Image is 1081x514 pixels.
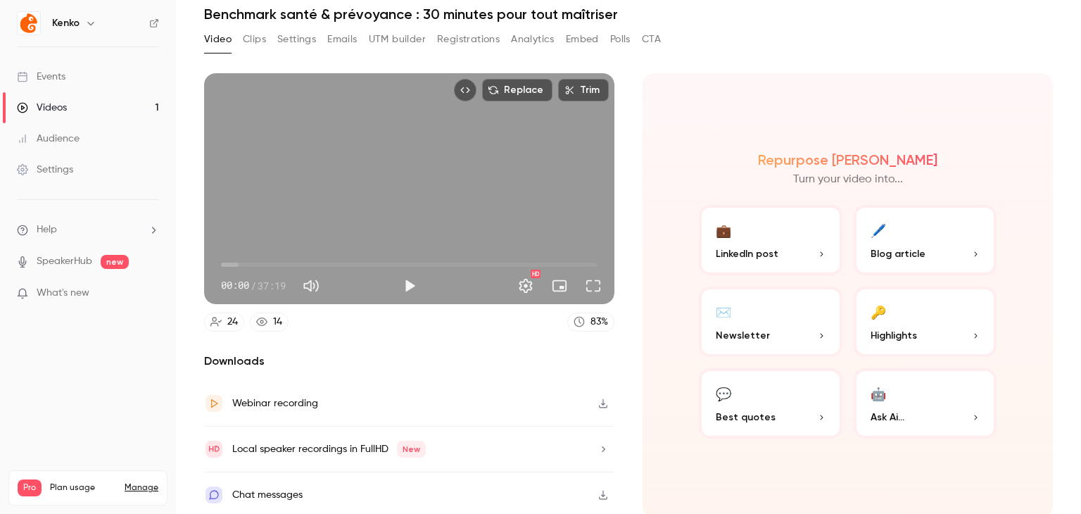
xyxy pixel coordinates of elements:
div: Videos [17,101,67,115]
div: 🔑 [871,301,886,322]
h2: Downloads [204,353,614,370]
img: Kenko [18,12,40,35]
span: New [397,441,426,458]
span: Pro [18,479,42,496]
div: 14 [273,315,282,330]
button: Turn on miniplayer [545,272,574,300]
button: Play [396,272,424,300]
div: 💼 [716,219,731,241]
button: 🔑Highlights [854,287,997,357]
a: Manage [125,482,158,494]
div: 24 [227,315,238,330]
span: What's new [37,286,89,301]
a: SpeakerHub [37,254,92,269]
h6: Kenko [52,16,80,30]
button: Full screen [579,272,607,300]
button: Video [204,28,232,51]
div: Settings [17,163,73,177]
button: Embed [566,28,599,51]
button: Replace [482,79,552,101]
button: Registrations [437,28,500,51]
span: / [251,278,256,293]
button: 🖊️Blog article [854,205,997,275]
button: Emails [327,28,357,51]
span: Newsletter [716,328,770,343]
span: Ask Ai... [871,410,904,425]
div: Local speaker recordings in FullHD [232,441,426,458]
span: Help [37,222,57,237]
div: ✉️ [716,301,731,322]
span: Plan usage [50,482,116,494]
div: 83 % [590,315,608,330]
button: Analytics [511,28,555,51]
span: 00:00 [221,278,249,293]
div: Webinar recording [232,395,318,412]
iframe: Noticeable Trigger [142,287,159,300]
a: 14 [250,313,289,332]
a: 24 [204,313,244,332]
button: UTM builder [369,28,426,51]
span: Highlights [871,328,917,343]
button: 🤖Ask Ai... [854,368,997,439]
p: Turn your video into... [793,171,903,188]
button: Mute [297,272,325,300]
div: 🖊️ [871,219,886,241]
button: Trim [558,79,609,101]
span: new [101,255,129,269]
div: Chat messages [232,487,303,503]
button: Settings [277,28,316,51]
span: LinkedIn post [716,246,778,261]
button: ✉️Newsletter [699,287,842,357]
div: 💬 [716,382,731,404]
span: Best quotes [716,410,776,425]
div: Events [17,70,65,84]
button: Settings [512,272,540,300]
div: HD [531,270,540,278]
span: Blog article [871,246,925,261]
div: Audience [17,132,80,146]
button: 💬Best quotes [699,368,842,439]
div: 🤖 [871,382,886,404]
button: Clips [243,28,266,51]
li: help-dropdown-opener [17,222,159,237]
div: 00:00 [221,278,286,293]
button: CTA [642,28,661,51]
span: 37:19 [258,278,286,293]
a: 83% [567,313,614,332]
h2: Repurpose [PERSON_NAME] [758,151,937,168]
button: Polls [610,28,631,51]
h1: Benchmark santé & prévoyance : 30 minutes pour tout maîtriser [204,6,1053,23]
button: 💼LinkedIn post [699,205,842,275]
button: Embed video [454,79,476,101]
